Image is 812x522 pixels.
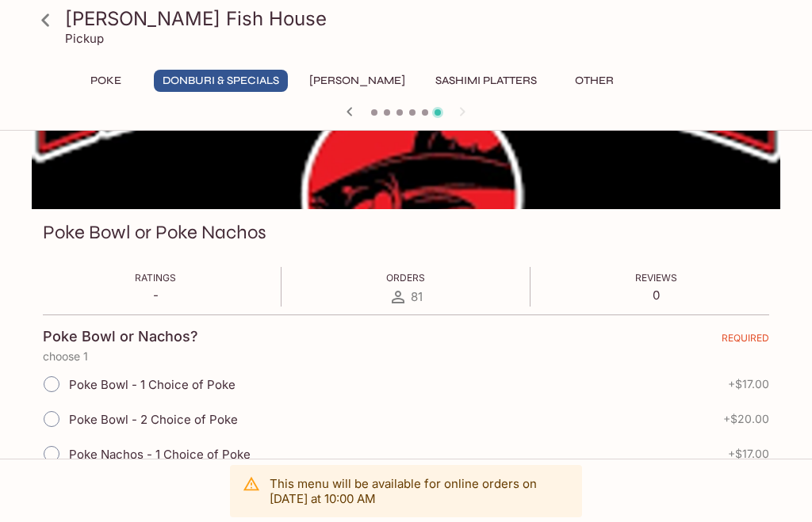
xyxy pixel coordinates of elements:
span: Poke Nachos - 1 Choice of Poke [69,447,251,462]
button: Sashimi Platters [427,70,546,92]
button: Donburi & Specials [154,70,288,92]
p: This menu will be available for online orders on [DATE] at 10:00 AM [270,476,569,506]
span: Ratings [135,272,176,284]
h4: Poke Bowl or Nachos? [43,328,198,345]
span: Poke Bowl - 1 Choice of Poke [69,377,236,392]
p: 0 [635,288,677,303]
h3: Poke Bowl or Poke Nachos [43,220,266,245]
p: Pickup [65,31,104,46]
span: Reviews [635,272,677,284]
button: Other [558,70,630,92]
button: [PERSON_NAME] [301,70,414,92]
span: Orders [386,272,425,284]
span: + $17.00 [728,448,769,460]
span: 81 [411,289,423,304]
p: choose 1 [43,350,769,363]
span: + $17.00 [728,378,769,391]
button: Poke [70,70,141,92]
span: + $20.00 [723,413,769,425]
h3: [PERSON_NAME] Fish House [65,6,774,31]
span: Poke Bowl - 2 Choice of Poke [69,412,238,427]
p: - [135,288,176,303]
span: REQUIRED [722,332,769,350]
